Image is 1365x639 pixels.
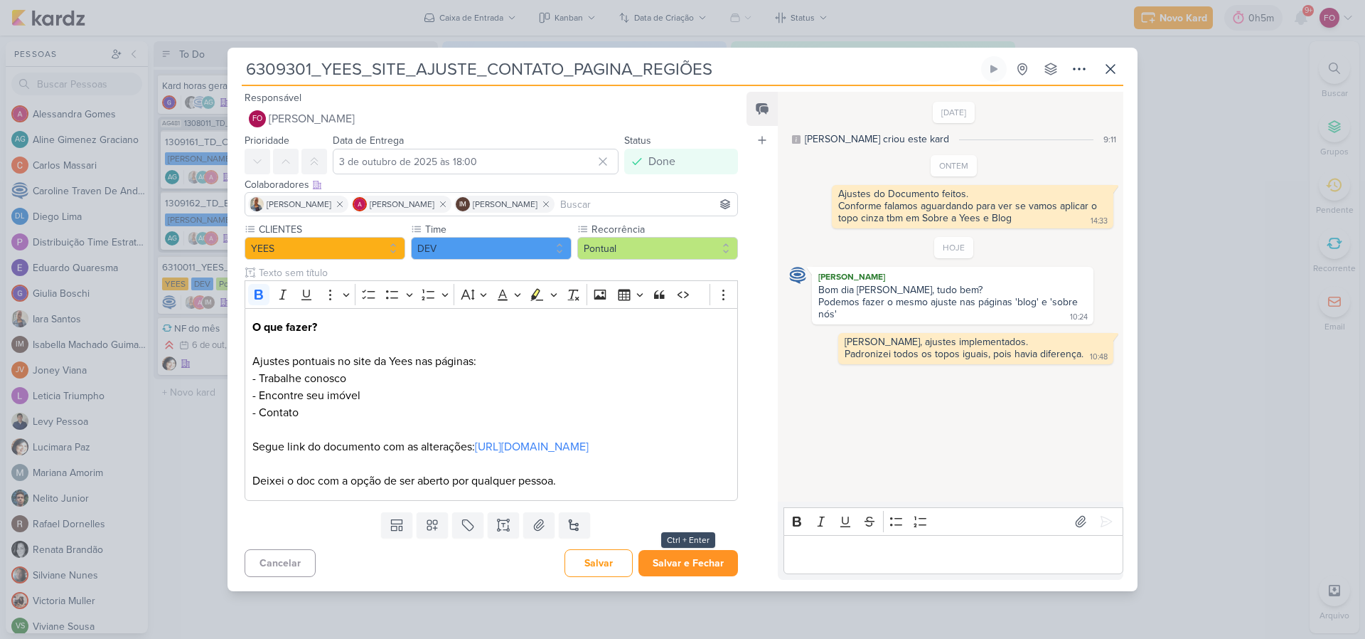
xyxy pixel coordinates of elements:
[1091,216,1108,227] div: 14:33
[245,92,301,104] label: Responsável
[557,196,734,213] input: Buscar
[249,110,266,127] div: Fabio Oliveira
[267,198,331,211] span: [PERSON_NAME]
[1090,352,1108,363] div: 10:48
[245,106,738,132] button: FO [PERSON_NAME]
[245,177,738,192] div: Colaboradores
[845,336,1107,348] div: [PERSON_NAME], ajustes implementados.
[590,222,738,237] label: Recorrência
[818,284,1087,296] div: Bom dia [PERSON_NAME], tudo bem?
[648,153,675,170] div: Done
[845,348,1083,360] div: Padronizei todos os topos iguais, pois havia diferença.
[245,280,738,308] div: Editor toolbar
[333,134,404,147] label: Data de Entrega
[988,63,1000,75] div: Ligar relógio
[638,550,738,576] button: Salvar e Fechar
[564,549,633,577] button: Salvar
[838,200,1100,224] div: Conforme falamos aguardando para ver se vamos aplicar o topo cinza tbm em Sobre a Yees e Blog
[245,134,289,147] label: Prioridade
[783,507,1123,535] div: Editor toolbar
[805,132,949,147] div: [PERSON_NAME] criou este kard
[624,149,738,174] button: Done
[252,320,317,334] strong: O que fazer?
[269,110,355,127] span: [PERSON_NAME]
[424,222,572,237] label: Time
[577,237,738,260] button: Pontual
[245,308,738,501] div: Editor editing area: main
[411,237,572,260] button: DEV
[252,115,262,123] p: FO
[624,134,651,147] label: Status
[333,149,619,174] input: Select a date
[661,532,715,548] div: Ctrl + Enter
[473,198,537,211] span: [PERSON_NAME]
[456,197,470,211] div: Isabella Machado Guimarães
[789,267,806,284] img: Caroline Traven De Andrade
[353,197,367,211] img: Alessandra Gomes
[370,198,434,211] span: [PERSON_NAME]
[838,188,1107,200] div: Ajustes do Documento feitos.
[245,237,405,260] button: YEES
[1070,312,1088,323] div: 10:24
[250,197,264,211] img: Iara Santos
[1103,133,1116,146] div: 9:11
[818,296,1081,320] div: Podemos fazer o mesmo ajuste nas páginas 'blog' e 'sobre nós'
[475,440,589,454] a: [URL][DOMAIN_NAME]
[783,535,1123,574] div: Editor editing area: main
[257,222,405,237] label: CLIENTES
[245,549,316,577] button: Cancelar
[815,270,1091,284] div: [PERSON_NAME]
[242,56,978,82] input: Kard Sem Título
[459,201,466,208] p: IM
[252,319,730,490] p: Ajustes pontuais no site da Yees nas páginas: - Trabalhe conosco - Encontre seu imóvel - Contato ...
[256,265,738,280] input: Texto sem título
